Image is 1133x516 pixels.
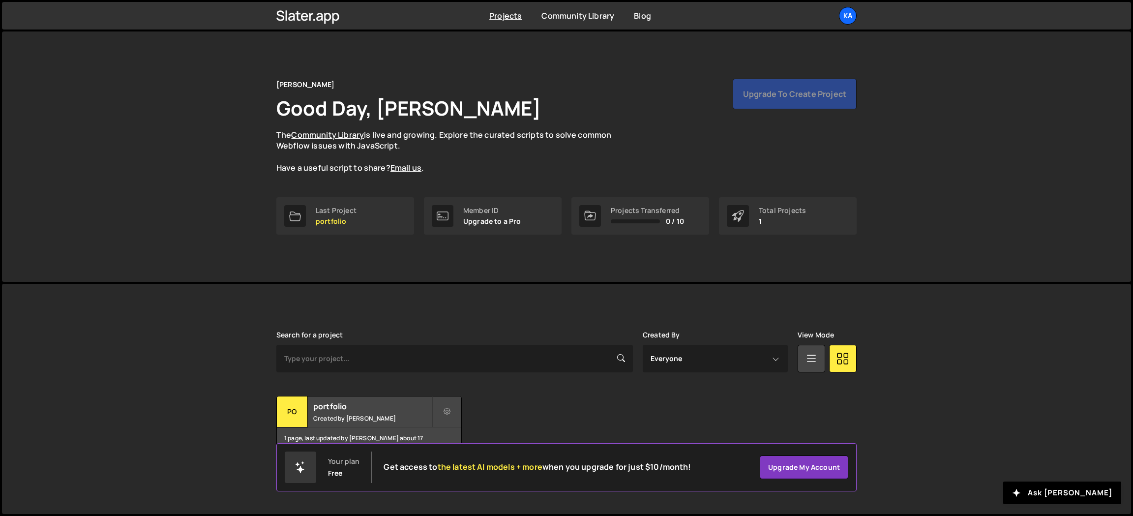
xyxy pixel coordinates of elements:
[611,207,684,214] div: Projects Transferred
[316,207,357,214] div: Last Project
[666,217,684,225] span: 0 / 10
[643,331,680,339] label: Created By
[390,162,421,173] a: Email us
[276,129,630,174] p: The is live and growing. Explore the curated scripts to solve common Webflow issues with JavaScri...
[277,396,308,427] div: po
[463,217,521,225] p: Upgrade to a Pro
[463,207,521,214] div: Member ID
[839,7,857,25] a: Ka
[760,455,848,479] a: Upgrade my account
[798,331,834,339] label: View Mode
[313,414,432,423] small: Created by [PERSON_NAME]
[384,462,691,472] h2: Get access to when you upgrade for just $10/month!
[276,396,462,457] a: po portfolio Created by [PERSON_NAME] 1 page, last updated by [PERSON_NAME] about 17 hours ago
[1003,482,1121,504] button: Ask [PERSON_NAME]
[291,129,364,140] a: Community Library
[438,461,542,472] span: the latest AI models + more
[634,10,651,21] a: Blog
[276,331,343,339] label: Search for a project
[276,94,541,121] h1: Good Day, [PERSON_NAME]
[313,401,432,412] h2: portfolio
[328,457,359,465] div: Your plan
[489,10,522,21] a: Projects
[276,79,334,91] div: [PERSON_NAME]
[328,469,343,477] div: Free
[316,217,357,225] p: portfolio
[276,345,633,372] input: Type your project...
[276,197,414,235] a: Last Project portfolio
[759,217,806,225] p: 1
[759,207,806,214] div: Total Projects
[277,427,461,457] div: 1 page, last updated by [PERSON_NAME] about 17 hours ago
[541,10,614,21] a: Community Library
